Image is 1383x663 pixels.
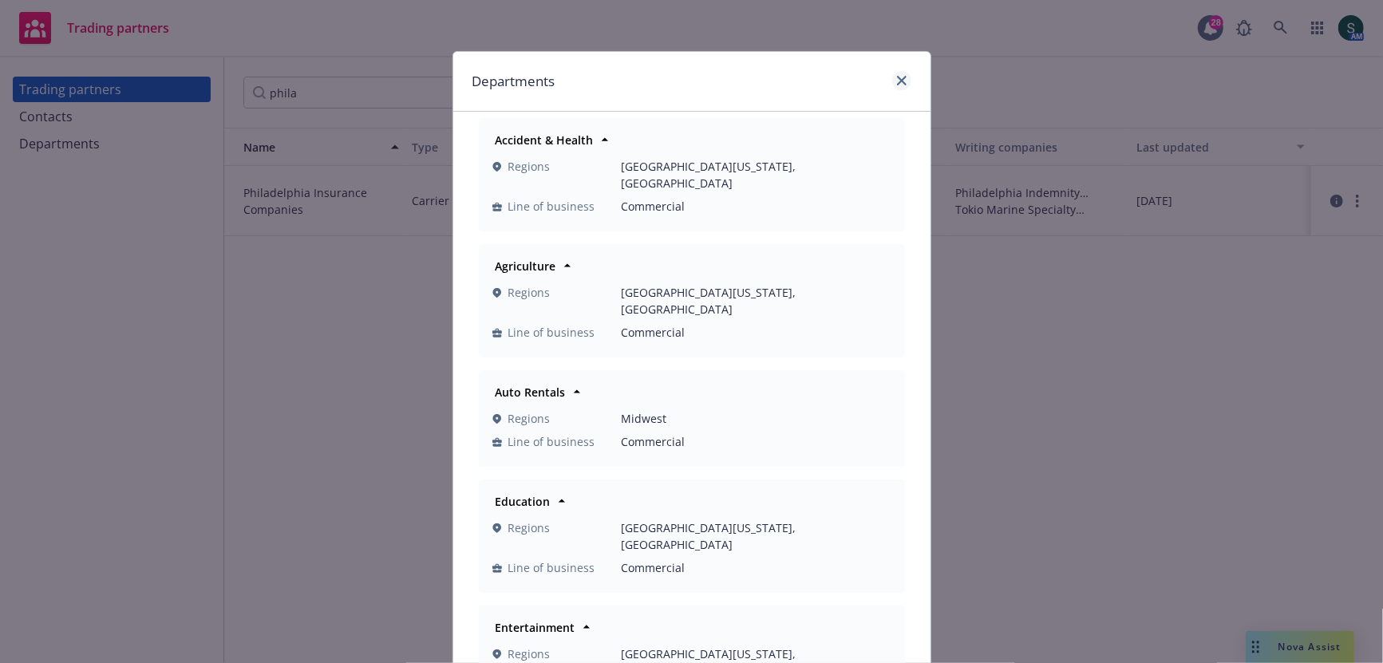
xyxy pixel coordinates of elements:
span: Commercial [622,559,891,576]
span: [GEOGRAPHIC_DATA][US_STATE], [GEOGRAPHIC_DATA] [622,158,891,191]
span: [GEOGRAPHIC_DATA][US_STATE], [GEOGRAPHIC_DATA] [622,519,891,553]
span: Regions [508,284,551,301]
h1: Departments [472,71,555,92]
span: Line of business [508,559,595,576]
span: Regions [508,158,551,175]
span: Midwest [622,410,891,427]
span: Regions [508,519,551,536]
span: Commercial [622,324,891,341]
span: Line of business [508,433,595,450]
strong: Education [496,494,551,509]
span: Regions [508,410,551,427]
span: [GEOGRAPHIC_DATA][US_STATE], [GEOGRAPHIC_DATA] [622,284,891,318]
a: close [892,71,911,90]
strong: Entertainment [496,620,575,635]
strong: Agriculture [496,258,556,274]
span: Line of business [508,324,595,341]
span: Line of business [508,198,595,215]
strong: Auto Rentals [496,385,566,400]
strong: Accident & Health [496,132,594,148]
span: Commercial [622,433,891,450]
span: Regions [508,645,551,662]
span: Commercial [622,198,891,215]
